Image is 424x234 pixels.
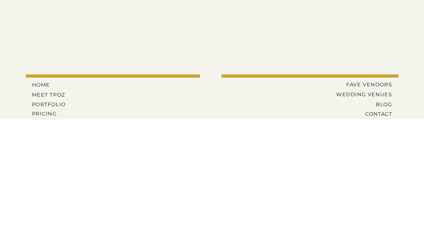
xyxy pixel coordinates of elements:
[32,101,67,107] a: PORTFOLIO
[32,92,66,97] a: MEET tPoz
[32,111,67,116] a: Pricing
[32,82,60,88] a: HOME
[344,111,392,117] a: CONTACT
[341,82,392,87] a: Fave Vendors
[327,92,392,97] a: Wedding Venues
[331,101,392,107] a: BLOG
